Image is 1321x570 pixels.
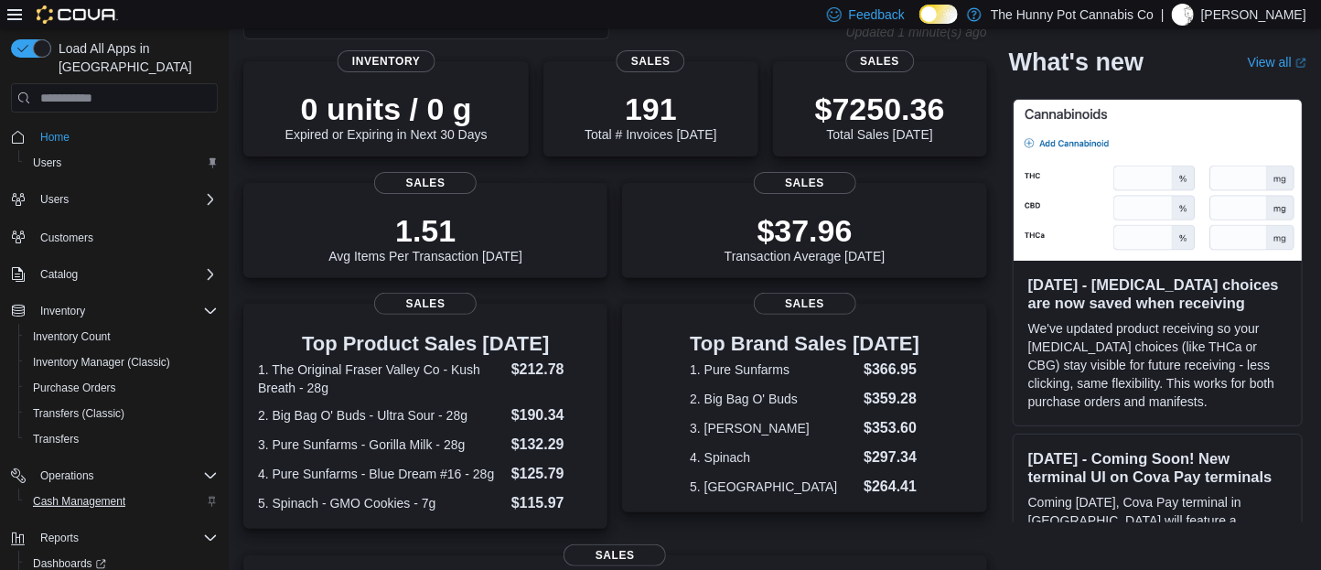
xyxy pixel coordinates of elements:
h3: Top Product Sales [DATE] [258,333,593,355]
dd: $190.34 [511,404,594,426]
span: Inventory Count [33,329,111,344]
dd: $353.60 [864,417,919,439]
span: Transfers (Classic) [33,406,124,421]
button: Purchase Orders [18,375,225,401]
button: Transfers [18,426,225,452]
span: Sales [617,50,685,72]
a: Users [26,152,69,174]
span: Transfers (Classic) [26,403,218,425]
dt: 4. Pure Sunfarms - Blue Dream #16 - 28g [258,465,504,483]
span: Reports [33,527,218,549]
dt: 1. The Original Fraser Valley Co - Kush Breath - 28g [258,360,504,397]
span: Cash Management [26,490,218,512]
span: Catalog [40,267,78,282]
span: Inventory [33,300,218,322]
a: View allExternal link [1248,55,1306,70]
p: $37.96 [725,212,886,249]
dt: 3. Pure Sunfarms - Gorilla Milk - 28g [258,436,504,454]
div: Marcus Lautenbach [1172,4,1194,26]
span: Sales [564,544,666,566]
div: Total # Invoices [DATE] [585,91,716,142]
p: Coming [DATE], Cova Pay terminal in [GEOGRAPHIC_DATA] will feature a refreshed user interface des... [1028,493,1287,566]
span: Users [33,156,61,170]
dd: $125.79 [511,463,594,485]
a: Home [33,126,77,148]
dd: $359.28 [864,388,919,410]
span: Sales [754,293,856,315]
button: Catalog [33,263,85,285]
h3: [DATE] - Coming Soon! New terminal UI on Cova Pay terminals [1028,449,1287,486]
span: Purchase Orders [33,381,116,395]
span: Inventory Manager (Classic) [26,351,218,373]
a: Cash Management [26,490,133,512]
dt: 4. Spinach [690,448,856,467]
button: Users [18,150,225,176]
button: Home [4,124,225,150]
span: Feedback [849,5,905,24]
dd: $297.34 [864,446,919,468]
span: Transfers [26,428,218,450]
dt: 5. Spinach - GMO Cookies - 7g [258,494,504,512]
h2: What's new [1009,48,1144,77]
span: Inventory Manager (Classic) [33,355,170,370]
button: Operations [33,465,102,487]
dd: $264.41 [864,476,919,498]
button: Inventory [33,300,92,322]
input: Dark Mode [919,5,958,24]
p: 1.51 [328,212,522,249]
button: Reports [4,525,225,551]
span: Operations [33,465,218,487]
button: Customers [4,223,225,250]
a: Purchase Orders [26,377,124,399]
a: Customers [33,227,101,249]
p: We've updated product receiving so your [MEDICAL_DATA] choices (like THCa or CBG) stay visible fo... [1028,319,1287,411]
dt: 1. Pure Sunfarms [690,360,856,379]
dt: 2. Big Bag O' Buds - Ultra Sour - 28g [258,406,504,425]
dt: 3. [PERSON_NAME] [690,419,856,437]
span: Reports [40,531,79,545]
dd: $366.95 [864,359,919,381]
span: Purchase Orders [26,377,218,399]
p: 191 [585,91,716,127]
span: Transfers [33,432,79,446]
button: Reports [33,527,86,549]
div: Transaction Average [DATE] [725,212,886,263]
span: Customers [33,225,218,248]
dd: $115.97 [511,492,594,514]
div: Expired or Expiring in Next 30 Days [285,91,488,142]
span: Cash Management [33,494,125,509]
button: Inventory [4,298,225,324]
span: Inventory [338,50,435,72]
span: Users [26,152,218,174]
img: Cova [37,5,118,24]
span: Sales [374,172,477,194]
span: Sales [374,293,477,315]
button: Inventory Manager (Classic) [18,350,225,375]
a: Inventory Count [26,326,118,348]
dt: 2. Big Bag O' Buds [690,390,856,408]
span: Catalog [33,263,218,285]
dd: $132.29 [511,434,594,456]
span: Home [33,125,218,148]
span: Users [40,192,69,207]
p: 0 units / 0 g [285,91,488,127]
span: Dark Mode [919,24,920,25]
h3: [DATE] - [MEDICAL_DATA] choices are now saved when receiving [1028,275,1287,312]
p: | [1161,4,1165,26]
span: Home [40,130,70,145]
button: Catalog [4,262,225,287]
span: Operations [40,468,94,483]
span: Load All Apps in [GEOGRAPHIC_DATA] [51,39,218,76]
p: $7250.36 [815,91,945,127]
a: Inventory Manager (Classic) [26,351,177,373]
h3: Top Brand Sales [DATE] [690,333,919,355]
dd: $212.78 [511,359,594,381]
span: Inventory Count [26,326,218,348]
div: Avg Items Per Transaction [DATE] [328,212,522,263]
span: Users [33,188,218,210]
span: Sales [754,172,856,194]
a: Transfers (Classic) [26,403,132,425]
button: Inventory Count [18,324,225,350]
p: The Hunny Pot Cannabis Co [991,4,1154,26]
button: Cash Management [18,489,225,514]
